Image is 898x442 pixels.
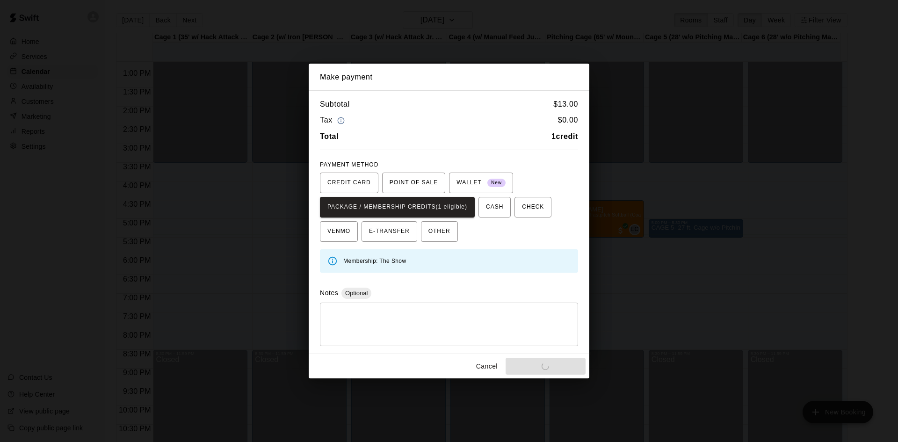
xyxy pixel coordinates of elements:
[428,224,450,239] span: OTHER
[390,175,438,190] span: POINT OF SALE
[449,173,513,193] button: WALLET New
[320,132,339,140] b: Total
[472,358,502,375] button: Cancel
[558,114,578,127] h6: $ 0.00
[522,200,544,215] span: CHECK
[341,290,371,297] span: Optional
[553,98,578,110] h6: $ 13.00
[478,197,511,217] button: CASH
[309,64,589,91] h2: Make payment
[343,258,406,264] span: Membership: The Show
[320,197,475,217] button: PACKAGE / MEMBERSHIP CREDITS(1 eligible)
[320,161,378,168] span: PAYMENT METHOD
[320,221,358,242] button: VENMO
[320,98,350,110] h6: Subtotal
[486,200,503,215] span: CASH
[320,114,347,127] h6: Tax
[327,175,371,190] span: CREDIT CARD
[551,132,578,140] b: 1 credit
[456,175,506,190] span: WALLET
[362,221,417,242] button: E-TRANSFER
[487,177,506,189] span: New
[327,200,467,215] span: PACKAGE / MEMBERSHIP CREDITS (1 eligible)
[369,224,410,239] span: E-TRANSFER
[327,224,350,239] span: VENMO
[382,173,445,193] button: POINT OF SALE
[320,289,338,297] label: Notes
[320,173,378,193] button: CREDIT CARD
[421,221,458,242] button: OTHER
[514,197,551,217] button: CHECK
